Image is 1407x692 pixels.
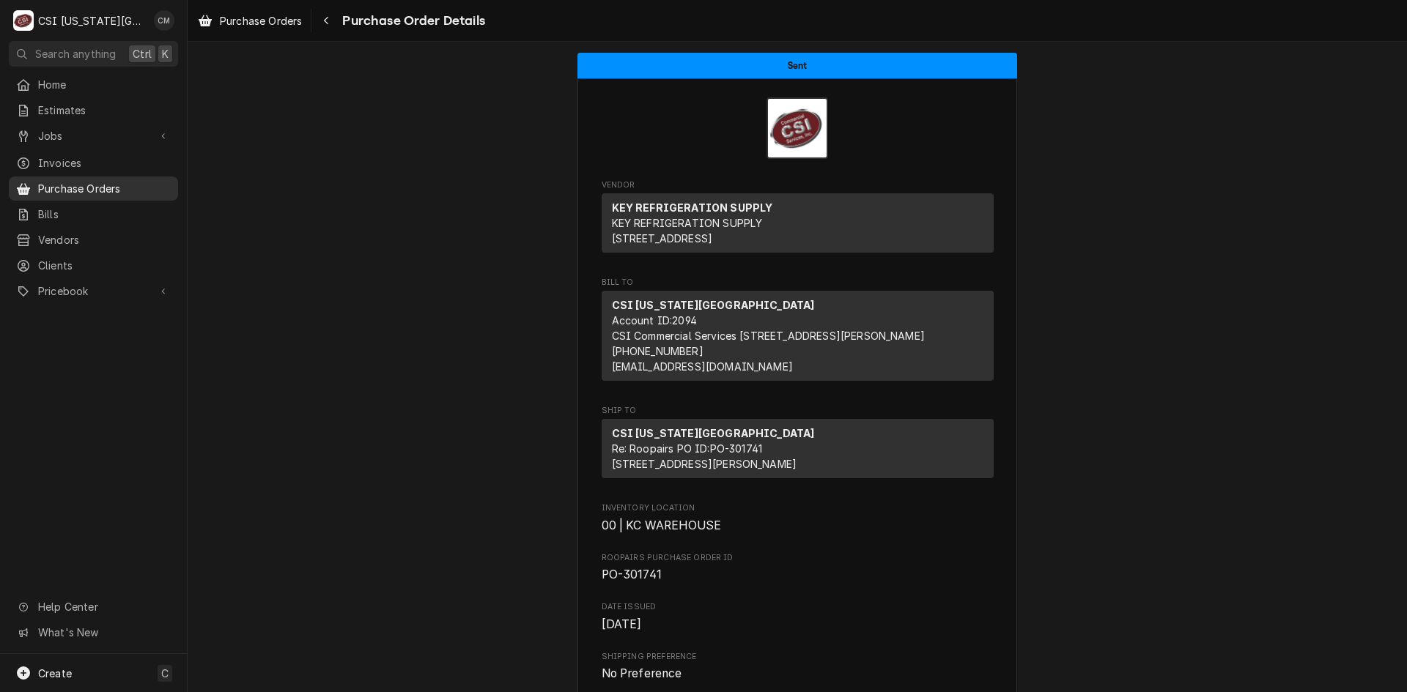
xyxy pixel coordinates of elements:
[38,181,171,196] span: Purchase Orders
[220,13,302,29] span: Purchase Orders
[612,330,925,342] span: CSI Commercial Services [STREET_ADDRESS][PERSON_NAME]
[9,176,178,201] a: Purchase Orders
[602,193,994,253] div: Vendor
[38,599,169,614] span: Help Center
[38,625,169,640] span: What's New
[602,651,994,682] div: Shipping Preference
[602,277,994,289] span: Bill To
[612,458,797,470] span: [STREET_ADDRESS][PERSON_NAME]
[38,667,72,680] span: Create
[602,601,994,613] span: Date Issued
[314,9,338,32] button: Navigate back
[602,666,682,680] span: No Preference
[9,72,178,97] a: Home
[612,360,793,373] a: [EMAIL_ADDRESS][DOMAIN_NAME]
[577,53,1017,78] div: Status
[602,616,994,633] span: Date Issued
[35,46,116,62] span: Search anything
[38,77,171,92] span: Home
[602,665,994,682] span: Shipping Preference
[602,552,994,564] span: Roopairs Purchase Order ID
[602,291,994,381] div: Bill To
[9,124,178,148] a: Go to Jobs
[9,98,178,122] a: Estimates
[38,13,146,29] div: CSI [US_STATE][GEOGRAPHIC_DATA]
[602,419,994,478] div: Ship To
[767,97,828,159] img: Logo
[602,517,994,535] span: Inventory Location
[602,651,994,663] span: Shipping Preference
[602,518,722,532] span: 00 | KC WAREHOUSE
[9,228,178,252] a: Vendors
[612,217,763,245] span: KEY REFRIGERATION SUPPLY [STREET_ADDRESS]
[612,345,703,357] a: [PHONE_NUMBER]
[9,595,178,619] a: Go to Help Center
[154,10,174,31] div: Chancellor Morris's Avatar
[602,277,994,387] div: Purchase Order Bill To
[38,232,171,248] span: Vendors
[9,202,178,226] a: Bills
[602,502,994,534] div: Inventory Location
[612,427,815,439] strong: CSI [US_STATE][GEOGRAPHIC_DATA]
[13,10,34,31] div: C
[38,128,149,144] span: Jobs
[9,151,178,175] a: Invoices
[133,46,152,62] span: Ctrl
[602,405,994,417] span: Ship To
[602,568,662,581] span: PO-301741
[788,61,808,70] span: Sent
[161,666,169,681] span: C
[38,155,171,171] span: Invoices
[9,620,178,644] a: Go to What's New
[612,299,815,311] strong: CSI [US_STATE][GEOGRAPHIC_DATA]
[602,419,994,484] div: Ship To
[38,103,171,118] span: Estimates
[602,601,994,633] div: Date Issued
[602,502,994,514] span: Inventory Location
[192,9,308,33] a: Purchase Orders
[612,442,763,455] span: Re: Roopairs PO ID: PO-301741
[602,617,642,631] span: [DATE]
[38,283,149,299] span: Pricebook
[602,193,994,258] div: Vendor
[612,201,773,214] strong: KEY REFRIGERATION SUPPLY
[9,41,178,67] button: Search anythingCtrlK
[154,10,174,31] div: CM
[602,405,994,485] div: Purchase Order Ship To
[602,291,994,387] div: Bill To
[602,552,994,584] div: Roopairs Purchase Order ID
[162,46,169,62] span: K
[9,253,178,278] a: Clients
[13,10,34,31] div: CSI Kansas City's Avatar
[9,279,178,303] a: Go to Pricebook
[38,207,171,222] span: Bills
[38,258,171,273] span: Clients
[602,566,994,584] span: Roopairs Purchase Order ID
[602,179,994,191] span: Vendor
[612,314,697,327] span: Account ID: 2094
[602,179,994,259] div: Purchase Order Vendor
[338,11,485,31] span: Purchase Order Details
